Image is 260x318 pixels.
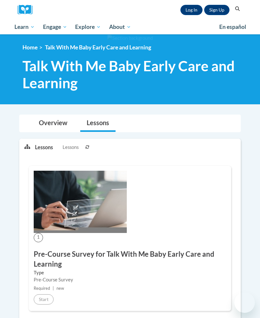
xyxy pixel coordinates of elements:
h3: Pre-Course Survey for Talk With Me Baby Early Care and Learning [34,249,226,269]
span: Required [34,286,50,291]
a: About [105,20,135,34]
a: Overview [32,115,74,132]
button: Search [233,5,242,13]
a: Engage [39,20,71,34]
button: Start [34,294,54,305]
div: Main menu [10,20,250,34]
a: Explore [71,20,105,34]
iframe: Button to launch messaging window [234,292,255,313]
span: new [56,286,64,291]
img: Course Image [34,171,127,233]
img: Logo brand [18,5,37,15]
span: Talk With Me Baby Early Care and Learning [45,44,151,51]
span: Engage [43,23,67,31]
a: Register [204,5,230,15]
span: 1 [34,233,43,242]
span: En español [219,23,246,30]
span: About [109,23,131,31]
a: En español [215,20,250,34]
a: Log In [180,5,203,15]
span: Explore [75,23,101,31]
span: Learn [14,23,35,31]
div: Pre-Course Survey [34,276,226,283]
label: Type [34,269,226,276]
span: | [53,286,54,291]
span: Lessons [63,144,79,151]
a: Lessons [80,115,116,132]
a: Cox Campus [18,5,37,15]
a: Home [22,44,38,51]
span: Talk With Me Baby Early Care and Learning [22,57,244,91]
p: Lessons [35,144,53,151]
a: Learn [10,20,39,34]
img: Section background [107,35,153,42]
